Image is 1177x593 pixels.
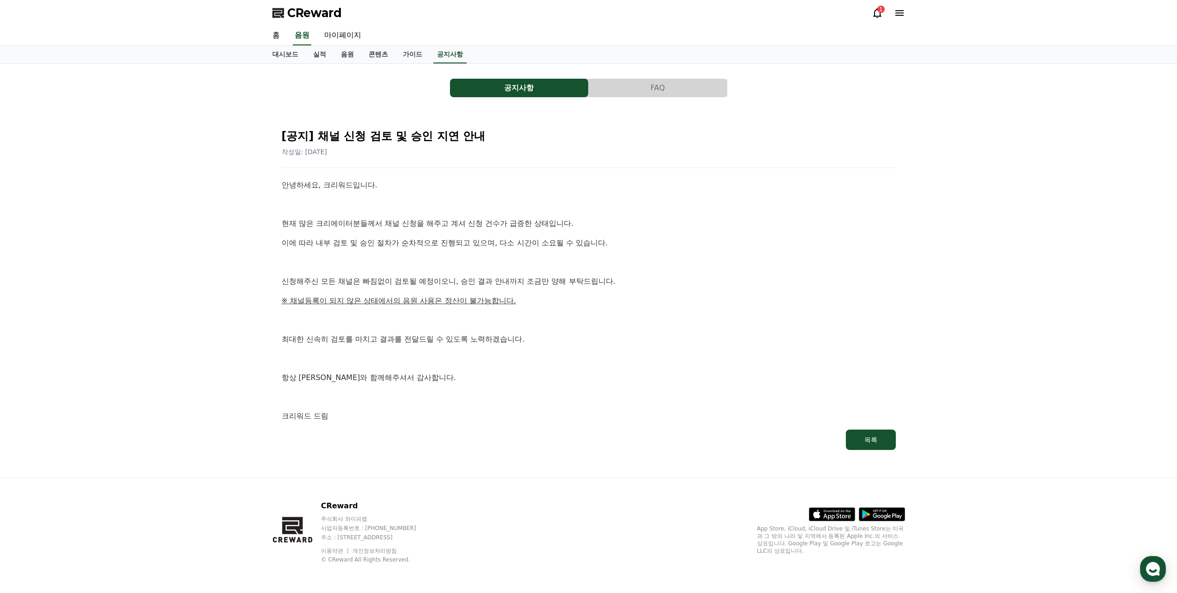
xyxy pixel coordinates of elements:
span: CReward [287,6,342,20]
a: 실적 [306,46,333,63]
p: 안녕하세요, 크리워드입니다. [282,179,896,191]
div: 목록 [864,435,877,444]
p: © CReward All Rights Reserved. [321,556,434,563]
span: 대화 [85,308,96,315]
p: 사업자등록번호 : [PHONE_NUMBER] [321,524,434,532]
a: 목록 [282,430,896,450]
a: 공지사항 [433,46,467,63]
p: 크리워드 드림 [282,410,896,422]
a: FAQ [589,79,727,97]
a: 1 [872,7,883,19]
a: 홈 [3,293,61,317]
a: 음원 [293,26,311,45]
p: App Store, iCloud, iCloud Drive 및 iTunes Store는 미국과 그 밖의 나라 및 지역에서 등록된 Apple Inc.의 서비스 상표입니다. Goo... [757,525,905,555]
p: 항상 [PERSON_NAME]와 함께해주셔서 감사합니다. [282,372,896,384]
a: 가이드 [395,46,430,63]
h2: [공지] 채널 신청 검토 및 승인 지연 안내 [282,129,896,144]
u: ※ 채널등록이 되지 않은 상태에서의 음원 사용은 정산이 불가능합니다. [282,296,516,305]
a: 마이페이지 [317,26,369,45]
button: 목록 [846,430,896,450]
span: 설정 [143,307,154,315]
a: 콘텐츠 [361,46,395,63]
p: 주식회사 와이피랩 [321,515,434,523]
a: 설정 [119,293,178,317]
a: 음원 [333,46,361,63]
span: 홈 [29,307,35,315]
p: 주소 : [STREET_ADDRESS] [321,534,434,541]
p: 현재 많은 크리에이터분들께서 채널 신청을 해주고 계셔 신청 건수가 급증한 상태입니다. [282,218,896,230]
p: 신청해주신 모든 채널은 빠짐없이 검토될 예정이오니, 승인 결과 안내까지 조금만 양해 부탁드립니다. [282,275,896,287]
a: CReward [272,6,342,20]
a: 대화 [61,293,119,317]
a: 홈 [265,26,287,45]
p: 최대한 신속히 검토를 마치고 결과를 전달드릴 수 있도록 노력하겠습니다. [282,333,896,345]
div: 1 [877,6,885,13]
a: 이용약관 [321,548,350,554]
a: 대시보드 [265,46,306,63]
a: 개인정보처리방침 [352,548,397,554]
p: CReward [321,500,434,512]
p: 이에 따라 내부 검토 및 승인 절차가 순차적으로 진행되고 있으며, 다소 시간이 소요될 수 있습니다. [282,237,896,249]
button: 공지사항 [450,79,588,97]
span: 작성일: [DATE] [282,148,327,156]
button: FAQ [589,79,727,97]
